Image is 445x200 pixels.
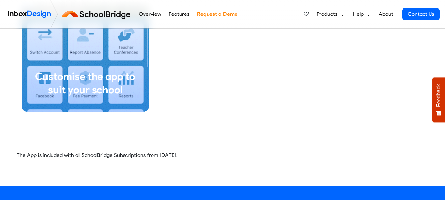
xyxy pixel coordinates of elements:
[167,8,191,21] a: Features
[137,8,163,21] a: Overview
[377,8,395,21] a: About
[402,8,440,20] a: Contact Us
[61,6,135,22] img: schoolbridge logo
[317,10,340,18] span: Products
[17,151,429,159] p: The App is included with all SchoolBridge Subscriptions from [DATE].
[350,8,373,21] a: Help
[27,70,144,97] div: Customise the app to suit your school
[195,8,239,21] a: Request a Demo
[314,8,347,21] a: Products
[353,10,366,18] span: Help
[436,84,442,107] span: Feedback
[432,77,445,122] button: Feedback - Show survey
